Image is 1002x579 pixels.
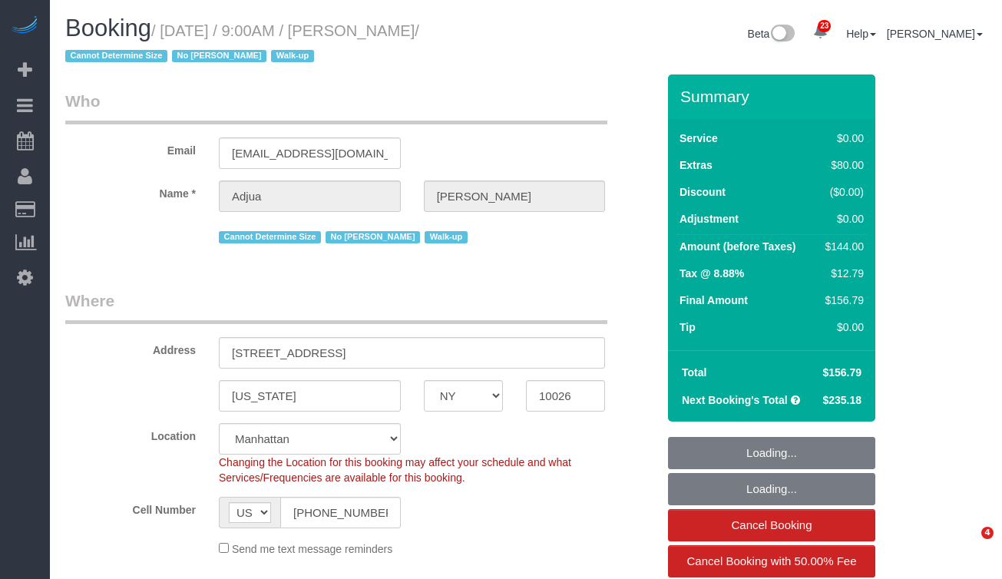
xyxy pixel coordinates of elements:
[680,157,713,173] label: Extras
[680,88,868,105] h3: Summary
[805,15,835,49] a: 23
[271,50,314,62] span: Walk-up
[280,497,401,528] input: Cell Number
[326,231,420,243] span: No [PERSON_NAME]
[65,22,419,65] small: / [DATE] / 9:00AM / [PERSON_NAME]
[65,50,167,62] span: Cannot Determine Size
[668,545,875,577] a: Cancel Booking with 50.00% Fee
[981,527,994,539] span: 4
[818,20,831,32] span: 23
[219,180,401,212] input: First Name
[819,266,864,281] div: $12.79
[54,137,207,158] label: Email
[425,231,468,243] span: Walk-up
[65,289,607,324] legend: Where
[819,319,864,335] div: $0.00
[846,28,876,40] a: Help
[424,180,606,212] input: Last Name
[668,509,875,541] a: Cancel Booking
[65,22,419,65] span: /
[819,211,864,227] div: $0.00
[54,423,207,444] label: Location
[219,231,321,243] span: Cannot Determine Size
[172,50,266,62] span: No [PERSON_NAME]
[219,456,571,484] span: Changing the Location for this booking may affect your schedule and what Services/Frequencies are...
[65,15,151,41] span: Booking
[682,394,788,406] strong: Next Booking's Total
[769,25,795,45] img: New interface
[680,131,718,146] label: Service
[526,380,605,412] input: Zip Code
[819,131,864,146] div: $0.00
[680,184,726,200] label: Discount
[687,554,857,567] span: Cancel Booking with 50.00% Fee
[680,293,748,308] label: Final Amount
[819,293,864,308] div: $156.79
[748,28,795,40] a: Beta
[819,239,864,254] div: $144.00
[65,90,607,124] legend: Who
[680,211,739,227] label: Adjustment
[822,394,861,406] span: $235.18
[54,497,207,518] label: Cell Number
[822,366,861,379] span: $156.79
[9,15,40,37] img: Automaid Logo
[887,28,983,40] a: [PERSON_NAME]
[219,380,401,412] input: City
[219,137,401,169] input: Email
[680,239,795,254] label: Amount (before Taxes)
[680,319,696,335] label: Tip
[682,366,706,379] strong: Total
[680,266,744,281] label: Tax @ 8.88%
[819,184,864,200] div: ($0.00)
[54,180,207,201] label: Name *
[54,337,207,358] label: Address
[819,157,864,173] div: $80.00
[232,543,392,555] span: Send me text message reminders
[950,527,987,564] iframe: Intercom live chat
